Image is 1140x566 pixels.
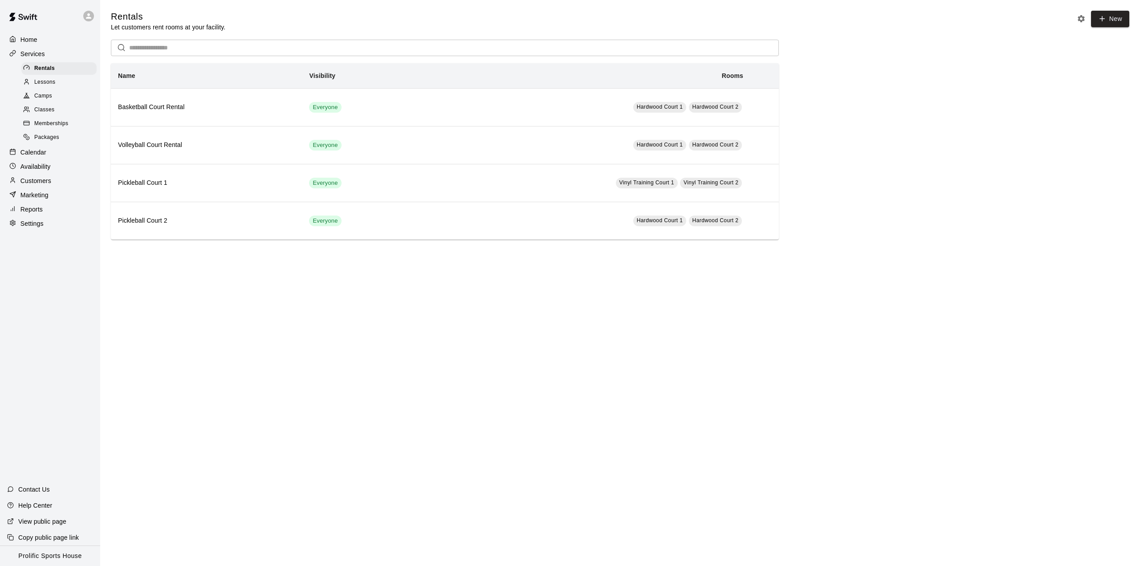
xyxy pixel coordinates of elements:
[21,131,100,145] a: Packages
[20,148,46,157] p: Calendar
[21,61,100,75] a: Rentals
[34,92,52,101] span: Camps
[7,146,93,159] a: Calendar
[7,33,93,46] a: Home
[18,551,81,561] p: Prolific Sports House
[7,203,93,216] a: Reports
[20,219,44,228] p: Settings
[111,63,779,240] table: simple table
[34,119,68,128] span: Memberships
[118,102,295,112] h6: Basketball Court Rental
[7,160,93,173] a: Availability
[34,64,55,73] span: Rentals
[34,133,59,142] span: Packages
[18,517,66,526] p: View public page
[692,142,739,148] span: Hardwood Court 2
[21,117,100,131] a: Memberships
[7,47,93,61] a: Services
[118,178,295,188] h6: Pickleball Court 1
[21,90,97,102] div: Camps
[1075,12,1088,25] button: Rental settings
[20,176,51,185] p: Customers
[21,131,97,144] div: Packages
[111,11,225,23] h5: Rentals
[18,501,52,510] p: Help Center
[111,23,225,32] p: Let customers rent rooms at your facility.
[7,174,93,187] a: Customers
[21,75,100,89] a: Lessons
[722,72,743,79] b: Rooms
[20,162,51,171] p: Availability
[118,140,295,150] h6: Volleyball Court Rental
[21,90,100,103] a: Camps
[309,217,341,225] span: Everyone
[21,103,100,117] a: Classes
[309,141,341,150] span: Everyone
[309,179,341,187] span: Everyone
[619,179,674,186] span: Vinyl Training Court 1
[118,216,295,226] h6: Pickleball Court 2
[309,140,341,151] div: This service is visible to all of your customers
[118,72,135,79] b: Name
[309,72,335,79] b: Visibility
[692,217,739,224] span: Hardwood Court 2
[20,205,43,214] p: Reports
[7,188,93,202] a: Marketing
[21,62,97,75] div: Rentals
[21,118,97,130] div: Memberships
[34,78,56,87] span: Lessons
[20,49,45,58] p: Services
[637,217,683,224] span: Hardwood Court 1
[21,104,97,116] div: Classes
[18,533,79,542] p: Copy public page link
[637,142,683,148] span: Hardwood Court 1
[309,178,341,188] div: This service is visible to all of your customers
[309,216,341,226] div: This service is visible to all of your customers
[34,106,54,114] span: Classes
[18,485,50,494] p: Contact Us
[684,179,738,186] span: Vinyl Training Court 2
[21,76,97,89] div: Lessons
[637,104,683,110] span: Hardwood Court 1
[20,35,37,44] p: Home
[20,191,49,200] p: Marketing
[692,104,739,110] span: Hardwood Court 2
[7,217,93,230] a: Settings
[309,103,341,112] span: Everyone
[1091,11,1129,27] a: New
[309,102,341,113] div: This service is visible to all of your customers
